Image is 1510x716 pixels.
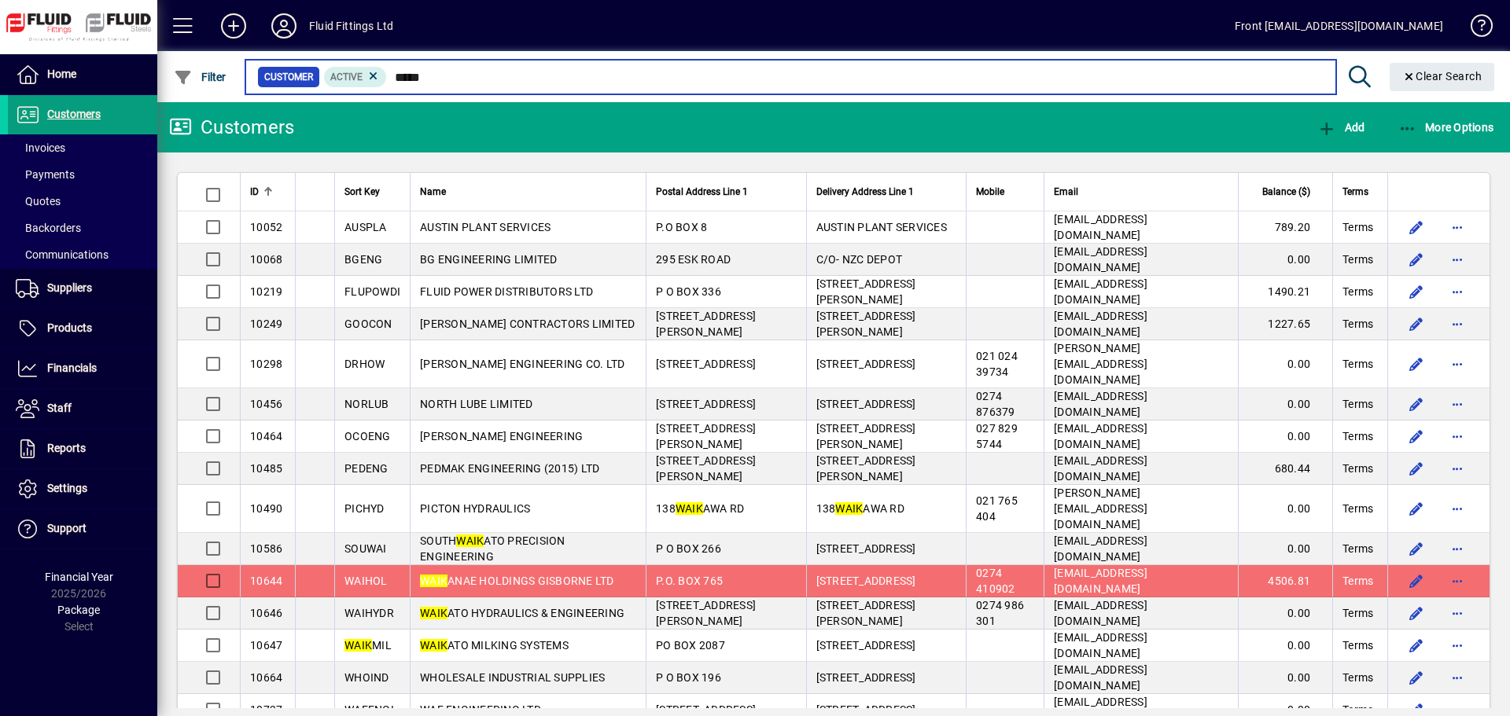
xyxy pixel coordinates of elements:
button: Clear [1390,63,1495,91]
span: 021 024 39734 [976,350,1018,378]
span: Invoices [16,141,65,154]
td: 0.00 [1238,533,1332,565]
span: 10586 [250,542,282,555]
span: [STREET_ADDRESS] [816,542,916,555]
span: Communications [16,248,109,261]
div: Balance ($) [1248,183,1324,200]
span: GOOCON [344,318,392,330]
span: Terms [1342,637,1373,653]
div: Customers [169,115,294,140]
span: 295 ESK ROAD [656,253,731,266]
span: 10052 [250,221,282,233]
button: More Options [1394,113,1498,141]
span: Terms [1342,183,1368,200]
button: Edit [1404,279,1429,304]
span: 10485 [250,462,282,475]
span: Terms [1342,573,1373,589]
span: FLUPOWDI [344,285,400,298]
span: ID [250,183,259,200]
span: Payments [16,168,75,181]
span: Balance ($) [1262,183,1310,200]
span: Mobile [976,183,1004,200]
span: Name [420,183,446,200]
span: WAEENGI [344,703,394,716]
button: More options [1445,351,1470,376]
span: 027 829 5744 [976,422,1018,450]
td: 0.00 [1238,420,1332,453]
td: 0.00 [1238,662,1332,694]
button: More options [1445,496,1470,521]
button: More options [1445,568,1470,593]
span: [STREET_ADDRESS] [816,358,916,370]
span: Sort Key [344,183,380,200]
span: Add [1317,121,1365,134]
button: More options [1445,600,1470,626]
span: FLUID POWER DISTRIBUTORS LTD [420,285,593,298]
a: Quotes [8,188,157,215]
span: WAIHOL [344,575,388,587]
button: More options [1445,633,1470,658]
td: 4506.81 [1238,565,1332,597]
span: 0274 876379 [976,390,1015,418]
button: More options [1445,536,1470,561]
a: Payments [8,161,157,188]
span: WAE ENGINEERING LTD [420,703,541,716]
span: AUSPLA [344,221,387,233]
span: Package [57,604,100,616]
button: Edit [1404,215,1429,240]
span: Active [330,72,363,83]
a: Knowledge Base [1459,3,1490,54]
span: P O BOX 196 [656,671,721,684]
span: 10646 [250,607,282,619]
span: 10644 [250,575,282,587]
span: [EMAIL_ADDRESS][DOMAIN_NAME] [1054,213,1147,241]
a: Support [8,509,157,549]
span: 10456 [250,398,282,410]
span: Products [47,321,92,334]
span: [EMAIL_ADDRESS][DOMAIN_NAME] [1054,454,1147,483]
div: Name [420,183,636,200]
button: Add [1313,113,1368,141]
button: Edit [1404,496,1429,521]
span: Suppliers [47,281,92,294]
span: Filter [174,71,226,83]
span: PEDENG [344,462,389,475]
button: Edit [1404,351,1429,376]
a: Financials [8,349,157,388]
span: [PERSON_NAME] ENGINEERING CO. LTD [420,358,624,370]
span: Email [1054,183,1078,200]
a: Backorders [8,215,157,241]
button: More options [1445,456,1470,481]
span: [STREET_ADDRESS][PERSON_NAME] [816,277,916,306]
td: 0.00 [1238,340,1332,388]
button: Edit [1404,311,1429,336]
span: [EMAIL_ADDRESS][DOMAIN_NAME] [1054,663,1147,692]
button: Edit [1404,536,1429,561]
span: NORLUB [344,398,389,410]
td: 1227.65 [1238,308,1332,340]
button: Edit [1404,633,1429,658]
span: [EMAIL_ADDRESS][DOMAIN_NAME] [1054,422,1147,450]
a: Suppliers [8,269,157,308]
span: [STREET_ADDRESS] [816,575,916,587]
span: Terms [1342,605,1373,621]
span: WAIHYDR [344,607,394,619]
span: Financial Year [45,571,113,583]
span: Terms [1342,461,1373,476]
span: [STREET_ADDRESS][PERSON_NAME] [816,422,916,450]
span: Settings [47,482,87,494]
span: NORTH LUBE LIMITED [420,398,533,410]
span: BG ENGINEERING LIMITED [420,253,558,266]
a: Settings [8,469,157,509]
span: 10490 [250,502,282,515]
span: Terms [1342,252,1373,267]
em: WAIK [420,607,447,619]
span: Terms [1342,219,1373,235]
button: More options [1445,215,1470,240]
div: Mobile [976,183,1034,200]
span: [STREET_ADDRESS][PERSON_NAME] [816,454,916,483]
span: P.O BOX 8 [656,221,707,233]
span: [STREET_ADDRESS][PERSON_NAME] [816,310,916,338]
span: 10647 [250,639,282,652]
mat-chip: Activation Status: Active [324,67,387,87]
